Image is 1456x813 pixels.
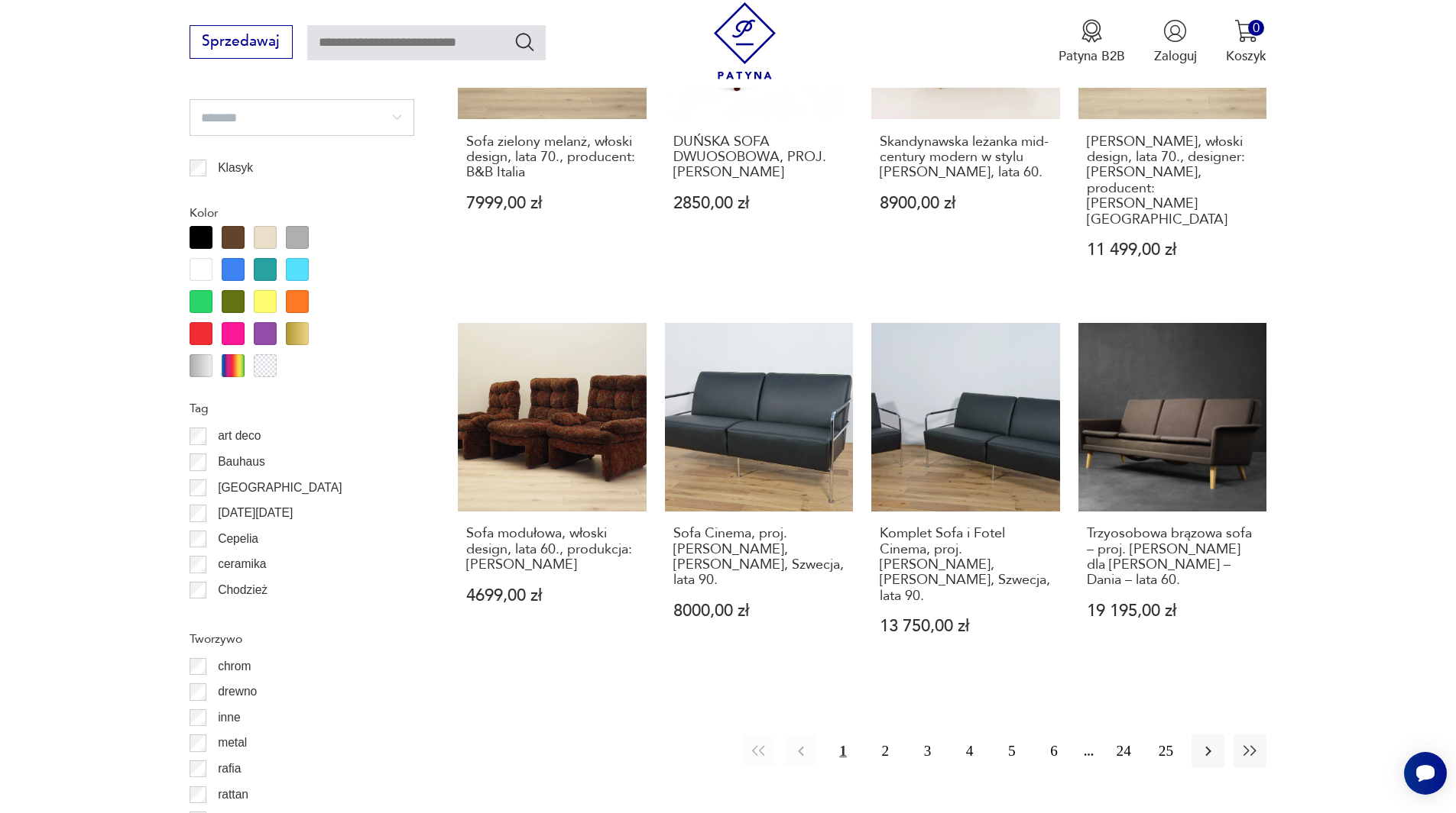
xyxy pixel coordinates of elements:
h3: Sofa zielony melanż, włoski design, lata 70., producent: B&B Italia [466,134,638,181]
a: Komplet Sofa i Fotel Cinema, proj. Gunilla Allard, Lammhults, Szwecja, lata 90.Komplet Sofa i Fot... [871,323,1060,670]
p: 4699,00 zł [466,588,638,604]
a: Sofa Cinema, proj. Gunilla Allard, Lammhults, Szwecja, lata 90.Sofa Cinema, proj. [PERSON_NAME], ... [665,323,854,670]
h3: [PERSON_NAME], włoski design, lata 70., designer: [PERSON_NAME], producent: [PERSON_NAME][GEOGRAP... [1087,134,1259,227]
button: Zaloguj [1154,19,1197,65]
div: 0 [1248,20,1264,36]
p: Kolor [190,203,414,223]
p: rattan [218,785,248,805]
p: inne [218,708,240,728]
button: 25 [1150,734,1182,767]
p: rafia [218,759,241,779]
p: metal [218,733,247,753]
button: Patyna B2B [1059,19,1125,65]
button: 6 [1037,734,1070,767]
p: Bauhaus [218,452,265,472]
button: 3 [911,734,944,767]
button: 24 [1107,734,1140,767]
p: Cepelia [218,529,258,549]
p: 19 195,00 zł [1087,603,1259,619]
p: 13 750,00 zł [880,618,1052,634]
img: Ikona koszyka [1234,19,1258,43]
button: Szukaj [514,31,536,53]
button: 1 [826,734,859,767]
p: Zaloguj [1154,47,1197,65]
a: Trzyosobowa brązowa sofa – proj. Folke Ohlsson dla Fritz Hansen – Dania – lata 60.Trzyosobowa brą... [1078,323,1267,670]
p: Tag [190,398,414,418]
p: drewno [218,682,257,702]
p: 7999,00 zł [466,195,638,211]
p: 2850,00 zł [673,195,845,211]
p: Patyna B2B [1059,47,1125,65]
button: 2 [869,734,902,767]
p: Chodzież [218,580,268,600]
iframe: Smartsupp widget button [1404,752,1447,795]
h3: DUŃSKA SOFA DWUOSOBOWA, PROJ. [PERSON_NAME] [673,134,845,181]
a: Sofa modułowa, włoski design, lata 60., produkcja: WłochySofa modułowa, włoski design, lata 60., ... [458,323,647,670]
button: 4 [953,734,986,767]
h3: Sofa modułowa, włoski design, lata 60., produkcja: [PERSON_NAME] [466,526,638,573]
p: Klasyk [218,158,253,178]
img: Ikonka użytkownika [1163,19,1187,43]
a: Ikona medaluPatyna B2B [1059,19,1125,65]
p: ceramika [218,554,266,574]
img: Patyna - sklep z meblami i dekoracjami vintage [706,2,783,79]
h3: Komplet Sofa i Fotel Cinema, proj. [PERSON_NAME], [PERSON_NAME], Szwecja, lata 90. [880,526,1052,604]
button: 5 [995,734,1028,767]
h3: Trzyosobowa brązowa sofa – proj. [PERSON_NAME] dla [PERSON_NAME] – Dania – lata 60. [1087,526,1259,589]
p: 8900,00 zł [880,195,1052,211]
p: chrom [218,657,251,676]
img: Ikona medalu [1080,19,1104,43]
p: Ćmielów [218,606,264,626]
p: 11 499,00 zł [1087,242,1259,258]
p: 8000,00 zł [673,603,845,619]
p: Tworzywo [190,629,414,649]
p: Koszyk [1226,47,1266,65]
a: Sprzedawaj [190,37,293,49]
p: [DATE][DATE] [218,503,293,523]
h3: Skandynawska leżanka mid-century modern w stylu [PERSON_NAME], lata 60. [880,134,1052,181]
p: [GEOGRAPHIC_DATA] [218,478,342,498]
button: Sprzedawaj [190,25,293,59]
p: art deco [218,426,261,446]
h3: Sofa Cinema, proj. [PERSON_NAME], [PERSON_NAME], Szwecja, lata 90. [673,526,845,589]
button: 0Koszyk [1226,19,1266,65]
